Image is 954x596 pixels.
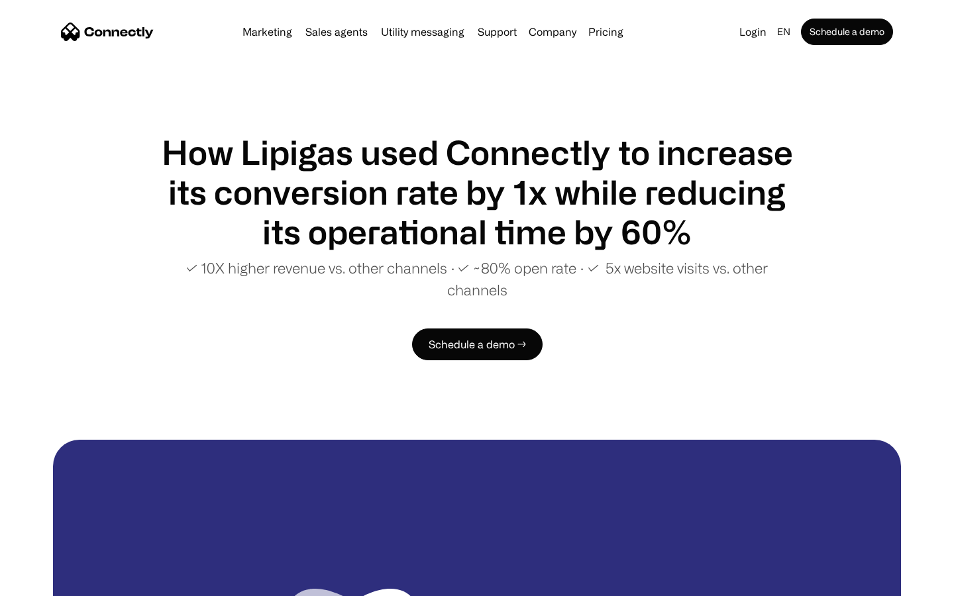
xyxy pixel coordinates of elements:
a: Marketing [237,26,297,37]
div: Company [529,23,576,41]
a: Sales agents [300,26,373,37]
a: Pricing [583,26,629,37]
ul: Language list [26,573,79,591]
a: Schedule a demo → [412,328,543,360]
p: ✓ 10X higher revenue vs. other channels ∙ ✓ ~80% open rate ∙ ✓ 5x website visits vs. other channels [159,257,795,301]
a: Utility messaging [376,26,470,37]
div: en [777,23,790,41]
h1: How Lipigas used Connectly to increase its conversion rate by 1x while reducing its operational t... [159,132,795,252]
aside: Language selected: English [13,571,79,591]
a: Login [734,23,772,41]
a: Support [472,26,522,37]
a: Schedule a demo [801,19,893,45]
